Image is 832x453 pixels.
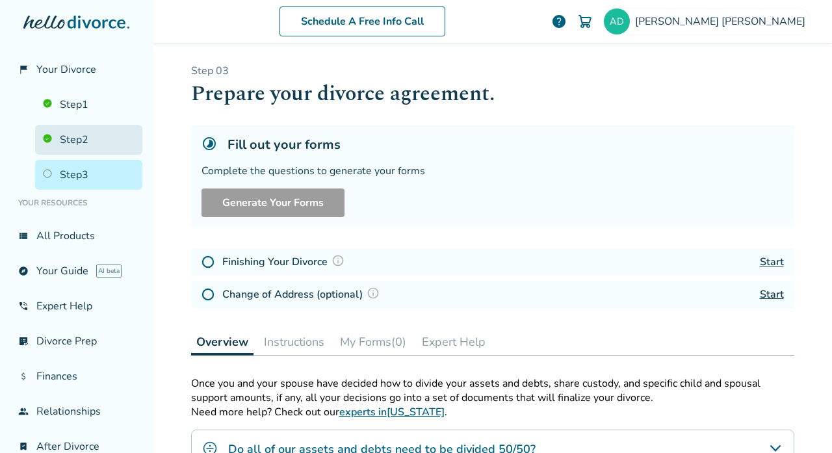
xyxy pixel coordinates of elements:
h4: Change of Address (optional) [222,286,383,303]
a: experts in[US_STATE] [339,405,445,419]
p: Need more help? Check out our . [191,405,794,419]
button: Generate Your Forms [201,188,344,217]
span: flag_2 [18,64,29,75]
h1: Prepare your divorce agreement. [191,78,794,110]
img: Cart [577,14,593,29]
a: help [551,14,567,29]
a: attach_moneyFinances [10,361,142,391]
a: list_alt_checkDivorce Prep [10,326,142,356]
a: Start [760,287,784,302]
h5: Fill out your forms [227,136,341,153]
iframe: Chat Widget [767,391,832,453]
span: AI beta [96,265,122,278]
li: Your Resources [10,190,142,216]
button: Expert Help [417,329,491,355]
button: My Forms(0) [335,329,411,355]
a: Step1 [35,90,142,120]
span: bookmark_check [18,441,29,452]
span: attach_money [18,371,29,382]
h4: Finishing Your Divorce [222,253,348,270]
p: Once you and your spouse have decided how to divide your assets and debts, share custody, and spe... [191,376,794,405]
span: [PERSON_NAME] [PERSON_NAME] [635,14,811,29]
button: Overview [191,329,253,356]
div: Complete the questions to generate your forms [201,164,784,178]
span: group [18,406,29,417]
img: Question Mark [367,287,380,300]
a: Schedule A Free Info Call [279,6,445,36]
span: explore [18,266,29,276]
a: Start [760,255,784,269]
a: exploreYour GuideAI beta [10,256,142,286]
a: Step3 [35,160,142,190]
a: Step2 [35,125,142,155]
a: view_listAll Products [10,221,142,251]
img: Not Started [201,288,214,301]
span: list_alt_check [18,336,29,346]
img: Not Started [201,255,214,268]
img: adertz@yahoo.com [604,8,630,34]
a: phone_in_talkExpert Help [10,291,142,321]
span: phone_in_talk [18,301,29,311]
span: view_list [18,231,29,241]
span: Your Divorce [36,62,96,77]
img: Question Mark [331,254,344,267]
a: groupRelationships [10,396,142,426]
p: Step 0 3 [191,64,794,78]
button: Instructions [259,329,330,355]
a: flag_2Your Divorce [10,55,142,84]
